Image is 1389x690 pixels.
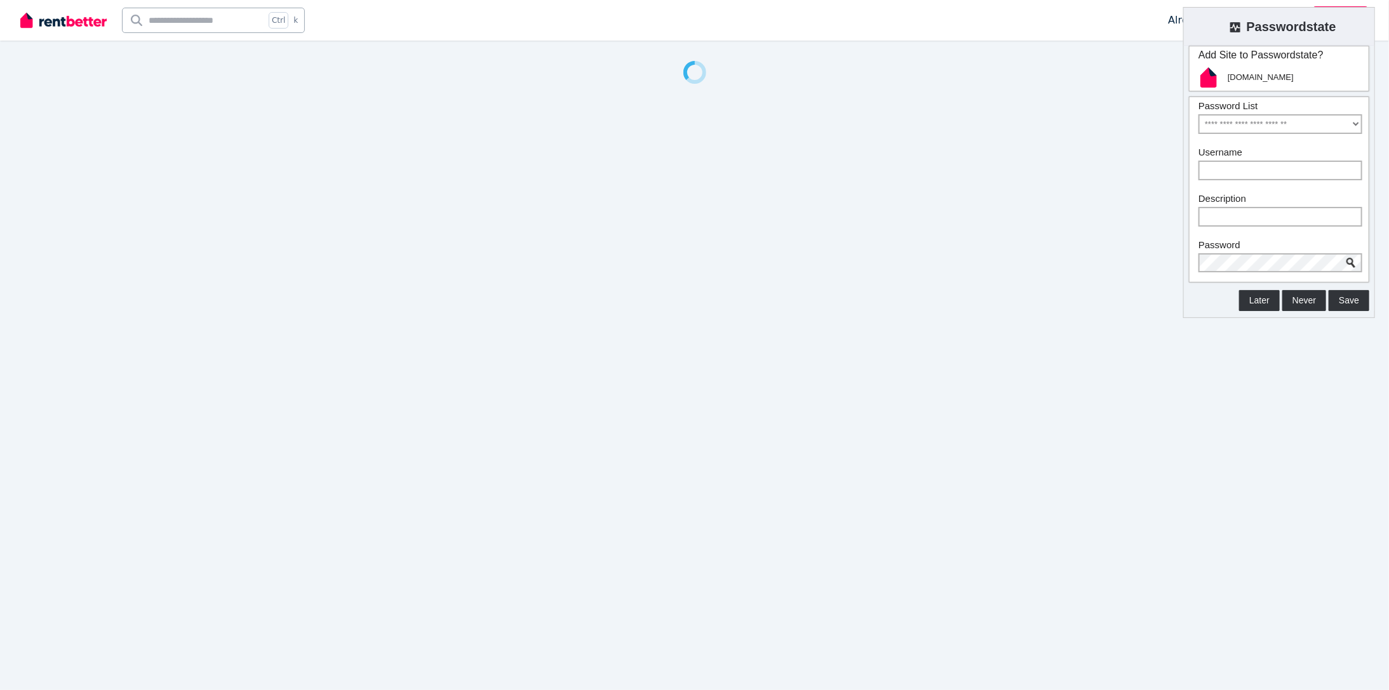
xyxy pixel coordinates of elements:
[20,11,107,30] img: RentBetter
[1198,193,1360,204] span: Description
[1338,258,1364,268] img: QbiFSSBeeAAAAABJRU5ErkJggg==
[269,12,288,29] span: Ctrl
[1198,50,1360,61] p: Add Site to Passwordstate?
[1198,67,1219,88] img: favicon.svg
[1168,13,1300,28] span: Already have an account?
[1228,72,1294,82] div: [DOMAIN_NAME]
[1329,290,1369,311] button: Save
[1198,100,1360,111] span: Password List
[1198,239,1360,250] span: Password
[1239,290,1280,311] button: Later
[1198,147,1360,157] span: Username
[293,15,298,25] span: k
[1247,20,1336,34] span: Passwordstate
[1282,290,1326,311] button: Never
